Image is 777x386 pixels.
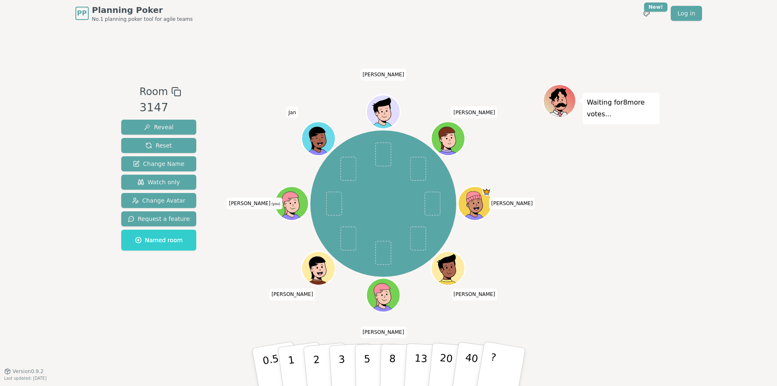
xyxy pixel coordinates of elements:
span: Click to change your name [286,107,298,118]
span: PP [77,8,87,18]
button: Named room [121,230,197,251]
button: Click to change your avatar [276,188,307,219]
button: Version0.9.2 [4,368,44,375]
button: New! [639,6,654,21]
span: No.1 planning poker tool for agile teams [92,16,193,23]
div: New! [644,3,668,12]
button: Watch only [121,175,197,190]
span: Click to change your name [270,289,315,301]
span: Reveal [144,123,173,131]
button: Reset [121,138,197,153]
span: Click to change your name [452,107,497,118]
span: Click to change your name [227,198,282,209]
a: Log in [671,6,702,21]
span: Click to change your name [452,289,497,301]
span: Named room [135,236,183,244]
button: Change Avatar [121,193,197,208]
span: Room [140,84,168,99]
a: PPPlanning PokerNo.1 planning poker tool for agile teams [75,4,193,23]
span: Last updated: [DATE] [4,376,47,381]
span: Reset [145,141,172,150]
span: Change Name [133,160,184,168]
span: Patrick is the host [482,188,491,196]
button: Request a feature [121,211,197,226]
span: (you) [270,202,280,206]
span: Change Avatar [132,196,185,205]
p: Waiting for 8 more votes... [587,97,655,120]
span: Planning Poker [92,4,193,16]
span: Click to change your name [360,326,406,338]
button: Change Name [121,156,197,171]
div: 3147 [140,99,181,116]
span: Click to change your name [489,198,535,209]
span: Version 0.9.2 [12,368,44,375]
span: Click to change your name [360,69,406,80]
span: Watch only [137,178,180,186]
button: Reveal [121,120,197,135]
span: Request a feature [128,215,190,223]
